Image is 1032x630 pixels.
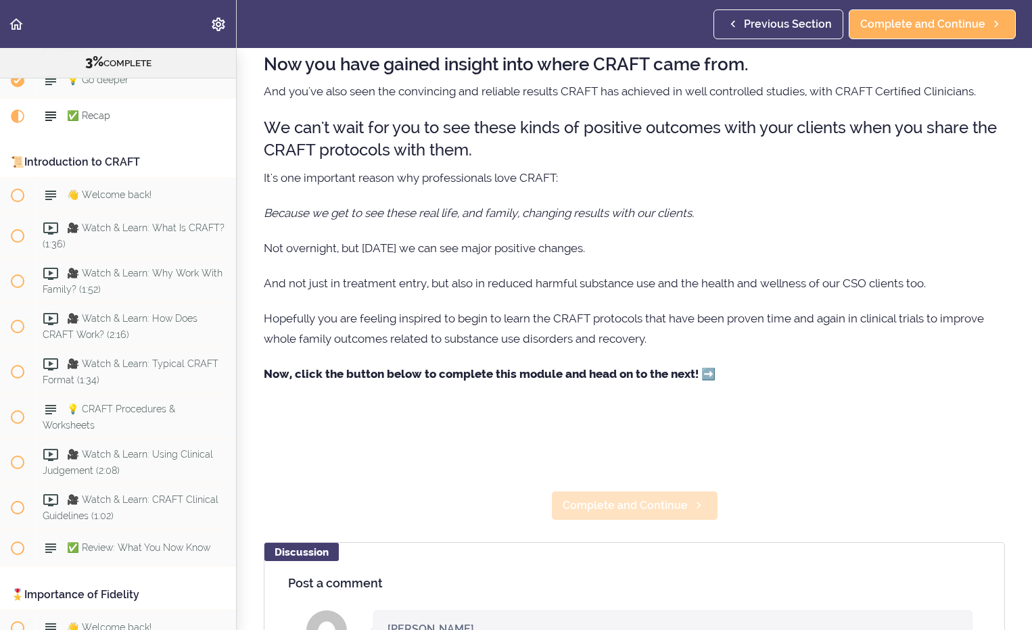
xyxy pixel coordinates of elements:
span: 💡 Go deeper [67,74,128,85]
p: And you've also seen the convincing and reliable results CRAFT has achieved in well controlled st... [264,81,1005,101]
a: Complete and Continue [849,9,1016,39]
h2: Now you have gained insight into where CRAFT came from. [264,55,1005,74]
h4: Post a comment [288,577,981,590]
span: 🎥 Watch & Learn: Typical CRAFT Format (1:34) [43,358,218,385]
div: COMPLETE [17,53,219,71]
span: 👋 Welcome back! [67,189,151,200]
span: 🎥 Watch & Learn: CRAFT Clinical Guidelines (1:02) [43,494,218,520]
div: Discussion [264,543,339,561]
a: Previous Section [713,9,843,39]
span: 🎥 Watch & Learn: What Is CRAFT? (1:36) [43,222,225,249]
span: 3% [85,53,103,70]
span: ✅ Review: What You Now Know [67,542,210,553]
span: 🎥 Watch & Learn: Why Work With Family? (1:52) [43,268,222,294]
span: 🎥 Watch & Learn: Using Clinical Judgement (2:08) [43,449,213,475]
p: Not overnight, but [DATE] we can see major positive changes. [264,238,1005,258]
a: Complete and Continue [551,491,718,520]
svg: Settings Menu [210,16,227,32]
p: Hopefully you are feeling inspired to begin to learn the CRAFT protocols that have been proven ti... [264,308,1005,349]
p: It's one important reason why professionals love CRAFT: [264,168,1005,188]
span: 🎥 Watch & Learn: How Does CRAFT Work? (2:16) [43,313,197,339]
span: Previous Section [744,16,832,32]
span: ✅ Recap [67,110,110,121]
svg: Back to course curriculum [8,16,24,32]
p: And not just in treatment entry, but also in reduced harmful substance use and the health and wel... [264,273,1005,293]
span: Complete and Continue [563,498,688,514]
h3: We can't wait for you to see these kinds of positive outcomes with your clients when you share th... [264,116,1005,161]
em: Because we get to see these real life, and family, changing results with our clients. [264,206,694,220]
span: Complete and Continue [860,16,985,32]
span: 💡 CRAFT Procedures & Worksheets [43,404,175,430]
strong: Now, click the button below to complete this module and head on to the next! ➡️ [264,367,716,381]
